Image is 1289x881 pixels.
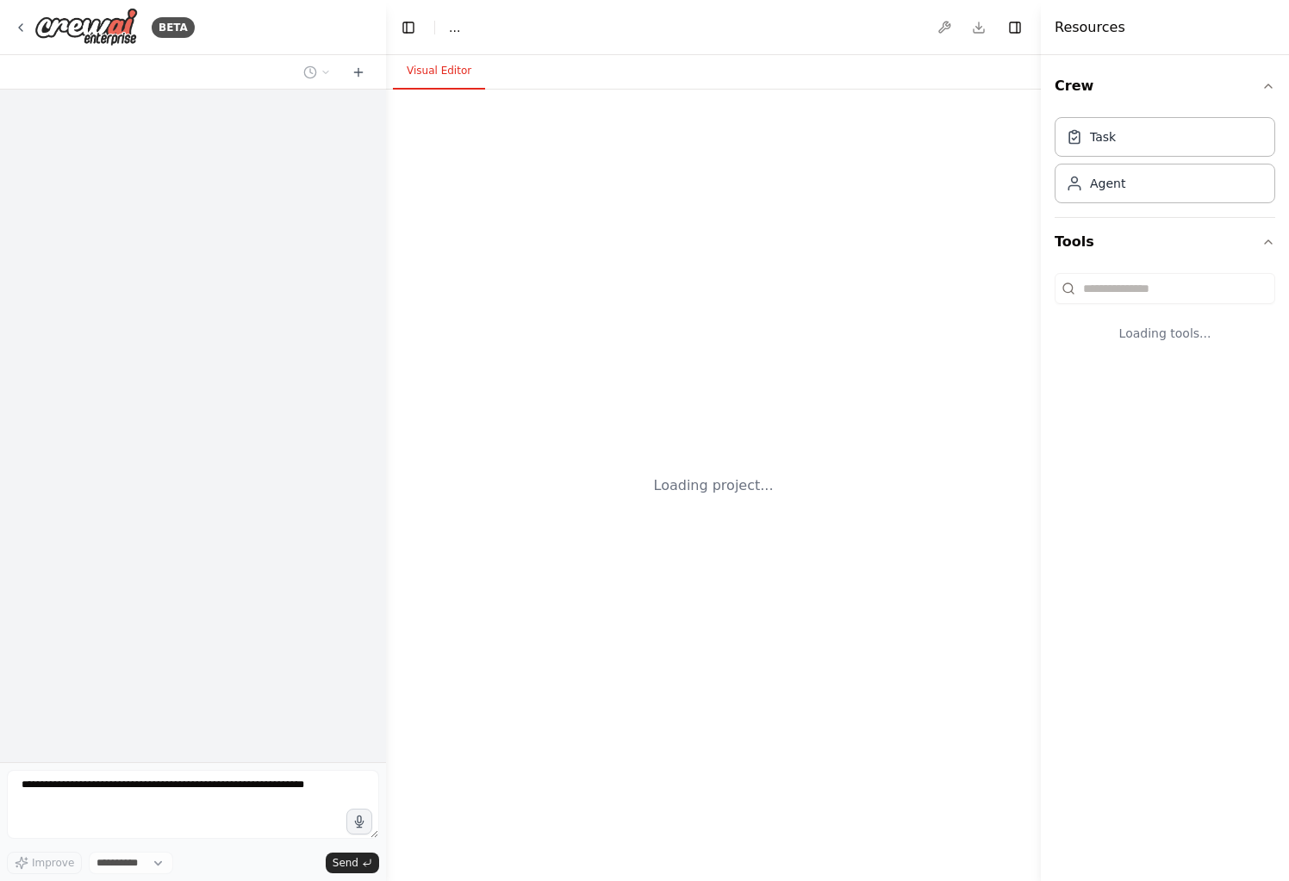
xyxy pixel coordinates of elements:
[1055,266,1275,369] div: Tools
[7,852,82,874] button: Improve
[34,8,138,47] img: Logo
[449,19,460,36] span: ...
[1090,128,1116,146] div: Task
[152,17,195,38] div: BETA
[1003,16,1027,40] button: Hide right sidebar
[296,62,338,83] button: Switch to previous chat
[1055,311,1275,356] div: Loading tools...
[396,16,420,40] button: Hide left sidebar
[449,19,460,36] nav: breadcrumb
[393,53,485,90] button: Visual Editor
[1055,110,1275,217] div: Crew
[1055,62,1275,110] button: Crew
[1055,17,1125,38] h4: Resources
[1090,175,1125,192] div: Agent
[333,856,358,870] span: Send
[1055,218,1275,266] button: Tools
[326,853,379,873] button: Send
[32,856,74,870] span: Improve
[346,809,372,834] button: Click to speak your automation idea
[345,62,372,83] button: Start a new chat
[654,475,774,496] div: Loading project...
